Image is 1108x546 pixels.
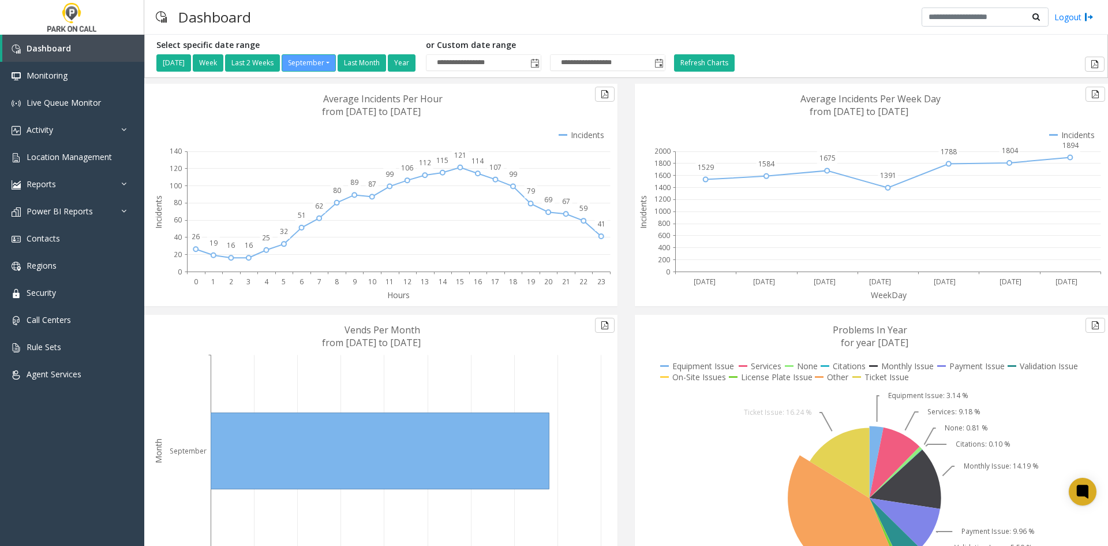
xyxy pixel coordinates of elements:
[192,232,200,242] text: 26
[338,54,386,72] button: Last Month
[654,158,671,168] text: 1800
[1062,140,1079,150] text: 1894
[300,277,304,287] text: 6
[209,238,218,248] text: 19
[322,336,421,349] text: from [DATE] to [DATE]
[174,232,182,242] text: 40
[245,240,253,250] text: 16
[387,289,410,300] text: Hours
[323,92,443,105] text: Average Incidents Per Hour
[27,97,101,108] span: Live Queue Monitor
[173,3,257,31] h3: Dashboard
[579,203,587,213] text: 59
[562,277,570,287] text: 21
[27,151,112,162] span: Location Management
[317,277,321,287] text: 7
[439,277,447,287] text: 14
[698,162,714,172] text: 1529
[368,277,376,287] text: 10
[654,170,671,180] text: 1600
[509,169,517,179] text: 99
[927,407,980,417] text: Services: 9.18 %
[211,277,215,287] text: 1
[1054,11,1094,23] a: Logout
[170,181,182,191] text: 100
[170,164,182,173] text: 120
[12,289,21,298] img: 'icon'
[800,92,941,105] text: Average Incidents Per Week Day
[170,146,182,156] text: 140
[654,194,671,204] text: 1200
[12,153,21,162] img: 'icon'
[12,370,21,380] img: 'icon'
[298,210,306,220] text: 51
[810,105,908,118] text: from [DATE] to [DATE]
[1085,57,1105,72] button: Export to pdf
[368,179,376,189] text: 87
[385,277,394,287] text: 11
[961,526,1035,536] text: Payment Issue: 9.96 %
[227,240,235,250] text: 16
[819,153,836,163] text: 1675
[871,289,907,300] text: WeekDay
[385,169,394,179] text: 99
[595,318,615,333] button: Export to pdf
[178,267,182,277] text: 0
[658,231,670,240] text: 600
[27,233,60,244] span: Contacts
[1085,318,1105,333] button: Export to pdf
[246,277,250,287] text: 3
[153,439,164,463] text: Month
[156,40,417,50] h5: Select specific date range
[27,43,71,54] span: Dashboard
[652,55,665,71] span: Toggle popup
[282,277,286,287] text: 5
[264,277,269,287] text: 4
[27,260,57,271] span: Regions
[27,124,53,135] span: Activity
[509,277,517,287] text: 18
[170,446,207,456] text: September
[262,233,270,243] text: 25
[27,341,61,352] span: Rule Sets
[491,277,499,287] text: 17
[474,277,482,287] text: 16
[335,277,339,287] text: 8
[27,314,71,325] span: Call Centers
[597,277,605,287] text: 23
[401,163,413,173] text: 106
[12,180,21,190] img: 'icon'
[333,185,341,195] text: 80
[456,277,464,287] text: 15
[888,391,968,400] text: Equipment Issue: 3.14 %
[941,147,957,157] text: 1788
[597,219,605,229] text: 41
[27,369,81,380] span: Agent Services
[12,262,21,271] img: 'icon'
[315,201,323,211] text: 62
[528,55,541,71] span: Toggle popup
[2,35,144,62] a: Dashboard
[964,461,1039,471] text: Monthly Issue: 14.19 %
[419,158,431,168] text: 112
[945,423,988,433] text: None: 0.81 %
[544,277,552,287] text: 20
[12,126,21,135] img: 'icon'
[1000,277,1021,287] text: [DATE]
[12,207,21,217] img: 'icon'
[454,150,466,160] text: 121
[527,277,535,287] text: 19
[666,267,670,277] text: 0
[595,87,615,102] button: Export to pdf
[27,287,56,298] span: Security
[956,439,1010,449] text: Citations: 0.10 %
[225,54,280,72] button: Last 2 Weeks
[229,277,233,287] text: 2
[471,156,484,166] text: 114
[674,54,735,72] button: Refresh Charts
[322,105,421,118] text: from [DATE] to [DATE]
[658,218,670,228] text: 800
[174,250,182,259] text: 20
[1084,11,1094,23] img: logout
[27,179,56,190] span: Reports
